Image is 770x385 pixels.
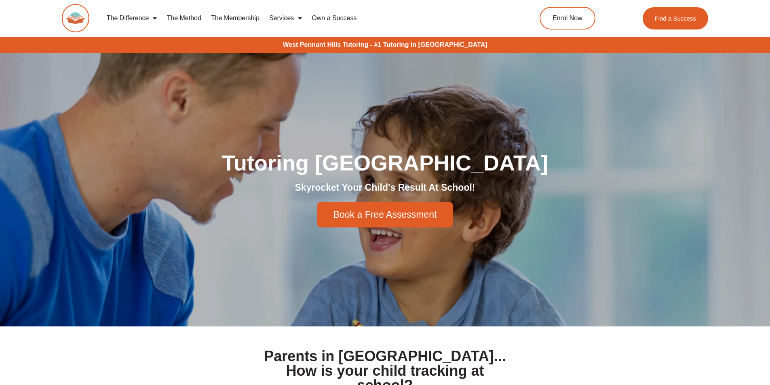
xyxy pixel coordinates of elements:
a: The Membership [206,9,264,27]
nav: Menu [102,9,503,27]
span: Find a Success [655,15,696,21]
a: Enrol Now [540,7,595,29]
span: Book a Free Assessment [333,210,437,219]
h2: Skyrocket Your Child's Result At School! [159,182,612,194]
a: Own a Success [307,9,361,27]
a: Book a Free Assessment [317,202,453,227]
a: Services [264,9,307,27]
span: Enrol Now [553,15,582,21]
a: The Difference [102,9,162,27]
a: Find a Success [643,7,709,29]
a: The Method [162,9,206,27]
h1: Tutoring [GEOGRAPHIC_DATA] [159,152,612,174]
